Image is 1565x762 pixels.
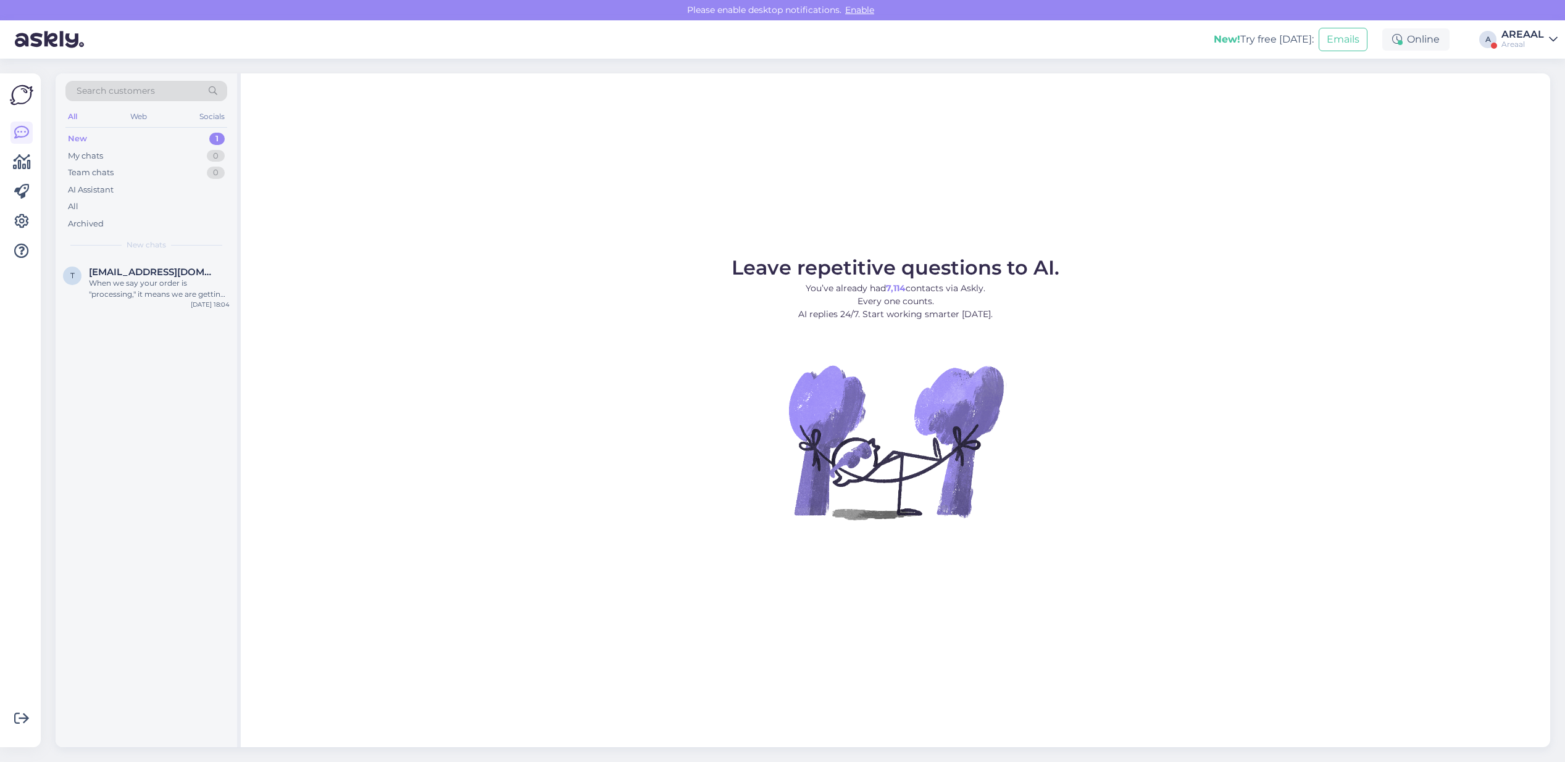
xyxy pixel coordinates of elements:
div: AREAAL [1501,30,1544,39]
span: New chats [127,239,166,251]
b: New! [1214,33,1240,45]
div: Socials [197,109,227,125]
div: Team chats [68,167,114,179]
div: New [68,133,87,145]
div: Archived [68,218,104,230]
img: Askly Logo [10,83,33,107]
span: t [70,271,75,280]
span: Enable [841,4,878,15]
div: 0 [207,150,225,162]
div: My chats [68,150,103,162]
p: You’ve already had contacts via Askly. Every one counts. AI replies 24/7. Start working smarter [... [732,282,1059,321]
div: 1 [209,133,225,145]
button: Emails [1319,28,1367,51]
b: 7,114 [886,283,906,294]
div: When we say your order is "processing," it means we are getting it ready to send to you. This inc... [89,278,230,300]
div: 0 [207,167,225,179]
img: No Chat active [785,331,1007,553]
span: Leave repetitive questions to AI. [732,255,1059,280]
div: Online [1382,28,1450,51]
span: Search customers [77,85,155,97]
a: AREAALAreaal [1501,30,1558,49]
span: tallinn75@gmail.com [89,267,217,278]
div: [DATE] 18:04 [191,300,230,309]
div: A [1479,31,1496,48]
div: AI Assistant [68,184,114,196]
div: Try free [DATE]: [1214,32,1314,47]
div: All [65,109,80,125]
div: Areaal [1501,39,1544,49]
div: All [68,201,78,213]
div: Web [128,109,149,125]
